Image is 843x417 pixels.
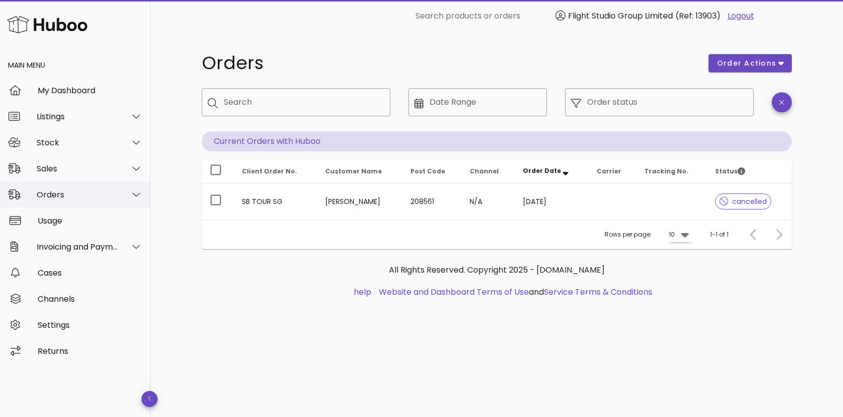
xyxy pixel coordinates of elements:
[37,138,118,147] div: Stock
[605,220,691,249] div: Rows per page:
[515,183,589,220] td: [DATE]
[462,159,514,183] th: Channel
[38,268,143,278] div: Cases
[38,86,143,95] div: My Dashboard
[568,10,673,22] span: Flight Studio Group Limited
[234,183,317,220] td: SB TOUR SG
[523,166,561,175] span: Order Date
[7,14,87,35] img: Huboo Logo
[234,159,317,183] th: Client Order No.
[728,10,754,22] a: Logout
[37,242,118,252] div: Invoicing and Payments
[242,167,297,175] span: Client Order No.
[709,54,792,72] button: order actions
[636,159,707,183] th: Tracking No.
[544,286,652,298] a: Service Terms & Conditions
[38,320,143,330] div: Settings
[202,131,792,151] p: Current Orders with Huboo
[710,230,729,239] div: 1-1 of 1
[402,183,462,220] td: 208561
[38,294,143,304] div: Channels
[402,159,462,183] th: Post Code
[669,227,691,243] div: 10Rows per page:
[515,159,589,183] th: Order Date: Sorted descending. Activate to remove sorting.
[717,58,777,69] span: order actions
[38,346,143,356] div: Returns
[707,159,792,183] th: Status
[317,159,402,183] th: Customer Name
[462,183,514,220] td: N/A
[375,286,652,298] li: and
[37,164,118,173] div: Sales
[379,286,529,298] a: Website and Dashboard Terms of Use
[720,198,767,205] span: cancelled
[354,286,371,298] a: help
[675,10,721,22] span: (Ref: 13903)
[597,167,621,175] span: Carrier
[317,183,402,220] td: [PERSON_NAME]
[37,112,118,121] div: Listings
[202,54,696,72] h1: Orders
[410,167,445,175] span: Post Code
[37,190,118,199] div: Orders
[715,167,745,175] span: Status
[210,264,784,276] p: All Rights Reserved. Copyright 2025 - [DOMAIN_NAME]
[669,230,675,239] div: 10
[644,167,688,175] span: Tracking No.
[589,159,636,183] th: Carrier
[38,216,143,226] div: Usage
[470,167,499,175] span: Channel
[325,167,382,175] span: Customer Name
